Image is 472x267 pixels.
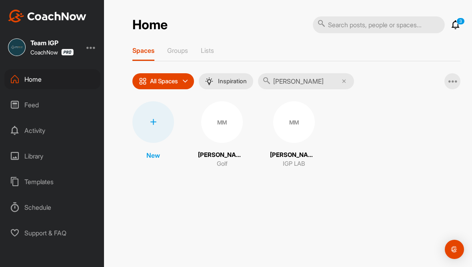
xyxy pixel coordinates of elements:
div: MM [273,101,315,143]
img: CoachNow [8,10,86,22]
a: MM[PERSON_NAME]Golf [198,101,246,169]
div: Activity [4,120,100,141]
div: Support & FAQ [4,223,100,243]
img: menuIcon [205,77,213,85]
p: [PERSON_NAME] [198,151,246,160]
div: CoachNow [30,49,74,56]
div: Templates [4,172,100,192]
p: IGP LAB [283,159,305,169]
p: Inspiration [218,78,247,84]
p: All Spaces [150,78,178,84]
a: MM[PERSON_NAME]IGP LAB [270,101,318,169]
div: Home [4,69,100,89]
div: Library [4,146,100,166]
img: icon [139,77,147,85]
div: MM [201,101,243,143]
h2: Home [132,17,168,33]
p: Golf [217,159,228,169]
p: Spaces [132,46,154,54]
input: Search posts, people or spaces... [313,16,445,33]
p: Groups [167,46,188,54]
div: Schedule [4,197,100,217]
p: Lists [201,46,214,54]
p: [PERSON_NAME] [270,151,318,160]
input: Search... [258,73,354,89]
img: CoachNow Pro [61,49,74,56]
div: Open Intercom Messenger [445,240,464,259]
div: Team IGP [30,40,74,46]
p: 3 [456,18,465,25]
img: square_9f93f7697f7b29552b29e1fde1a77364.jpg [8,38,26,56]
div: Feed [4,95,100,115]
p: New [146,151,160,160]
